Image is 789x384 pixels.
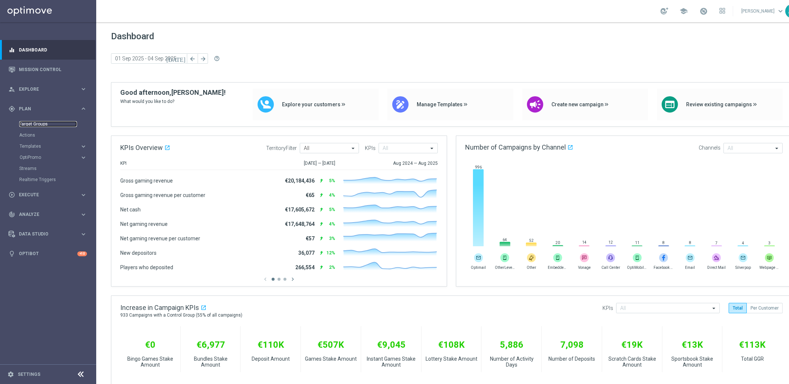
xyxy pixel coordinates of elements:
button: play_circle_outline Execute keyboard_arrow_right [8,192,87,198]
div: Dashboard [9,40,87,60]
span: Templates [20,144,73,148]
button: track_changes Analyze keyboard_arrow_right [8,211,87,217]
div: Target Groups [19,118,95,130]
i: keyboard_arrow_right [80,105,87,112]
i: track_changes [9,211,15,218]
span: Plan [19,107,80,111]
div: Explore [9,86,80,93]
div: Data Studio [9,231,80,237]
span: keyboard_arrow_down [776,7,785,15]
a: Streams [19,166,77,171]
button: Mission Control [8,67,87,73]
i: keyboard_arrow_right [80,154,87,161]
a: Target Groups [19,121,77,127]
span: Execute [19,193,80,197]
i: keyboard_arrow_right [80,231,87,238]
a: [PERSON_NAME]keyboard_arrow_down [741,6,785,17]
button: Templates keyboard_arrow_right [19,143,87,149]
a: Mission Control [19,60,87,79]
button: OptiPromo keyboard_arrow_right [19,154,87,160]
div: Streams [19,163,95,174]
span: school [679,7,688,15]
button: person_search Explore keyboard_arrow_right [8,86,87,92]
div: Actions [19,130,95,141]
button: gps_fixed Plan keyboard_arrow_right [8,106,87,112]
div: OptiPromo [20,155,80,160]
div: Optibot [9,244,87,264]
i: keyboard_arrow_right [80,86,87,93]
div: +10 [77,251,87,256]
div: Plan [9,106,80,112]
button: Data Studio keyboard_arrow_right [8,231,87,237]
i: gps_fixed [9,106,15,112]
div: Execute [9,191,80,198]
i: equalizer [9,47,15,53]
div: Mission Control [9,60,87,79]
div: Analyze [9,211,80,218]
button: lightbulb Optibot +10 [8,251,87,257]
div: Templates [19,141,95,152]
a: Optibot [19,244,77,264]
button: equalizer Dashboard [8,47,87,53]
a: Settings [18,372,40,377]
i: lightbulb [9,250,15,257]
span: OptiPromo [20,155,73,160]
div: OptiPromo [19,152,95,163]
span: Data Studio [19,232,80,236]
i: keyboard_arrow_right [80,143,87,150]
div: Templates [20,144,80,148]
i: keyboard_arrow_right [80,191,87,198]
a: Actions [19,132,77,138]
i: play_circle_outline [9,191,15,198]
i: person_search [9,86,15,93]
a: Realtime Triggers [19,177,77,183]
span: Analyze [19,212,80,217]
i: keyboard_arrow_right [80,211,87,218]
i: settings [7,371,14,378]
span: Explore [19,87,80,91]
div: Realtime Triggers [19,174,95,185]
a: Dashboard [19,40,87,60]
